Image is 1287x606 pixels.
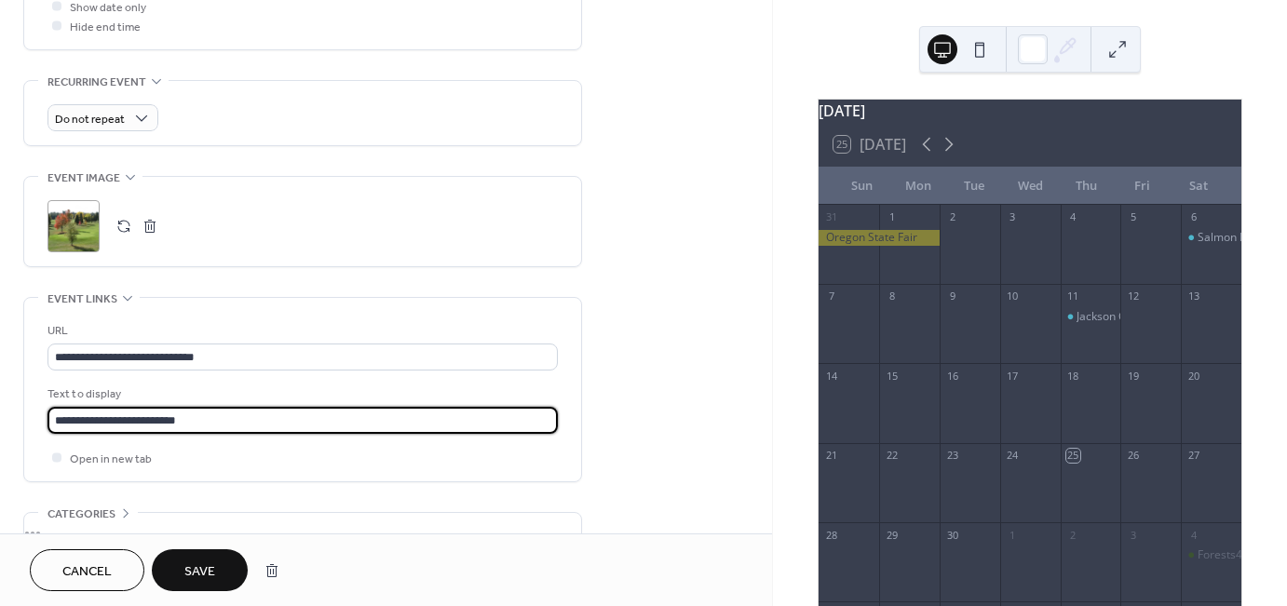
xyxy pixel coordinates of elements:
[885,528,899,542] div: 29
[1002,168,1058,205] div: Wed
[945,449,959,463] div: 23
[1126,449,1140,463] div: 26
[1077,309,1283,325] div: Jackson County Republican Women BBQ
[945,528,959,542] div: 30
[1066,449,1080,463] div: 25
[824,528,838,542] div: 28
[824,210,838,224] div: 31
[47,321,554,341] div: URL
[945,369,959,383] div: 16
[885,290,899,303] div: 8
[1066,528,1080,542] div: 2
[889,168,945,205] div: Mon
[1006,210,1020,224] div: 3
[1006,528,1020,542] div: 1
[1066,369,1080,383] div: 18
[1181,547,1241,563] div: Forests4Oregon Golf Outing
[1181,230,1241,246] div: Salmon Fishing
[47,290,117,309] span: Event links
[30,549,144,591] button: Cancel
[885,210,899,224] div: 1
[1061,309,1121,325] div: Jackson County Republican Women BBQ
[824,449,838,463] div: 21
[1186,290,1200,303] div: 13
[1126,369,1140,383] div: 19
[824,290,838,303] div: 7
[1126,210,1140,224] div: 5
[184,562,215,582] span: Save
[70,18,141,37] span: Hide end time
[1186,369,1200,383] div: 20
[47,505,115,524] span: Categories
[946,168,1002,205] div: Tue
[1114,168,1170,205] div: Fri
[70,450,152,469] span: Open in new tab
[1126,528,1140,542] div: 3
[885,369,899,383] div: 15
[885,449,899,463] div: 22
[1006,290,1020,303] div: 10
[1186,449,1200,463] div: 27
[1186,210,1200,224] div: 6
[47,168,120,188] span: Event image
[945,210,959,224] div: 2
[47,384,554,404] div: Text to display
[945,290,959,303] div: 9
[24,513,581,552] div: •••
[1006,369,1020,383] div: 17
[1058,168,1114,205] div: Thu
[819,100,1241,122] div: [DATE]
[1198,230,1276,246] div: Salmon Fishing
[55,109,125,130] span: Do not repeat
[1006,449,1020,463] div: 24
[833,168,889,205] div: Sun
[1171,168,1226,205] div: Sat
[62,562,112,582] span: Cancel
[819,230,940,246] div: Oregon State Fair
[152,549,248,591] button: Save
[47,200,100,252] div: ;
[1066,290,1080,303] div: 11
[1066,210,1080,224] div: 4
[47,73,146,92] span: Recurring event
[824,369,838,383] div: 14
[1126,290,1140,303] div: 12
[1186,528,1200,542] div: 4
